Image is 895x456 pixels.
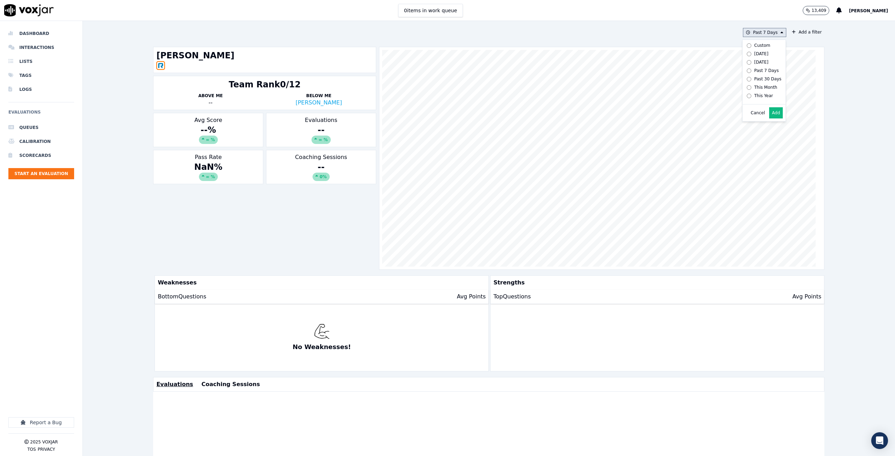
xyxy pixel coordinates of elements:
div: Team Rank 0/12 [229,79,301,90]
div: Avg Score [153,113,263,147]
a: Calibration [8,135,74,149]
input: Past 7 Days [747,68,751,73]
div: -- [269,161,373,181]
a: Scorecards [8,149,74,162]
p: Avg Points [793,292,822,301]
input: [DATE] [747,52,751,56]
button: Evaluations [156,380,193,389]
button: Report a Bug [8,417,74,428]
a: Logs [8,82,74,96]
input: Past 30 Days [747,77,751,81]
div: [DATE] [754,59,768,65]
span: [PERSON_NAME] [849,8,888,13]
img: voxjar logo [4,4,54,16]
a: [PERSON_NAME] [295,99,342,106]
p: Weaknesses [155,276,486,290]
p: Strengths [491,276,821,290]
div: -- [269,124,373,144]
input: This Year [747,94,751,98]
a: Lists [8,55,74,68]
div: Coaching Sessions [266,150,376,184]
button: Add [769,107,783,118]
p: 2025 Voxjar [30,439,58,445]
a: Interactions [8,41,74,55]
p: No Weaknesses! [293,342,351,352]
input: This Month [747,85,751,90]
button: Past 7 Days Custom [DATE] [DATE] Past 7 Days Past 30 Days This Month This Year Cancel Add [743,28,786,37]
h1: [PERSON_NAME] [156,50,373,61]
p: Below Me [265,93,373,99]
button: Start an Evaluation [8,168,74,179]
div: Past 30 Days [754,76,781,82]
h6: Evaluations [8,108,74,121]
div: Evaluations [266,113,376,147]
a: Dashboard [8,27,74,41]
div: Past 7 Days [754,68,779,73]
div: Custom [754,43,770,48]
button: Coaching Sessions [201,380,260,389]
img: muscle [314,324,330,339]
button: 13,409 [803,6,836,15]
button: Add a filter [789,28,824,36]
div: -- [156,99,265,107]
div: This Month [754,85,777,90]
div: NaN % [156,161,260,181]
button: [PERSON_NAME] [849,6,895,15]
div: Open Intercom Messenger [871,432,888,449]
button: Privacy [38,447,55,452]
input: [DATE] [747,60,751,65]
button: 13,409 [803,6,829,15]
div: Pass Rate [153,150,263,184]
div: ∞ % [199,136,218,144]
a: Tags [8,68,74,82]
div: 0% [313,173,329,181]
img: RINGCENTRAL_OFFICE_icon [156,61,165,70]
p: 13,409 [811,8,826,13]
p: Avg Points [457,292,486,301]
button: Cancel [751,110,765,116]
div: ∞ % [199,173,218,181]
div: [DATE] [754,51,768,57]
input: Custom [747,43,751,48]
div: ∞ % [312,136,330,144]
p: Above Me [156,93,265,99]
button: 0items in work queue [398,4,463,17]
div: This Year [754,93,773,99]
a: Queues [8,121,74,135]
button: TOS [27,447,36,452]
div: -- % [156,124,260,144]
p: Bottom Questions [158,292,206,301]
p: Top Questions [493,292,531,301]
